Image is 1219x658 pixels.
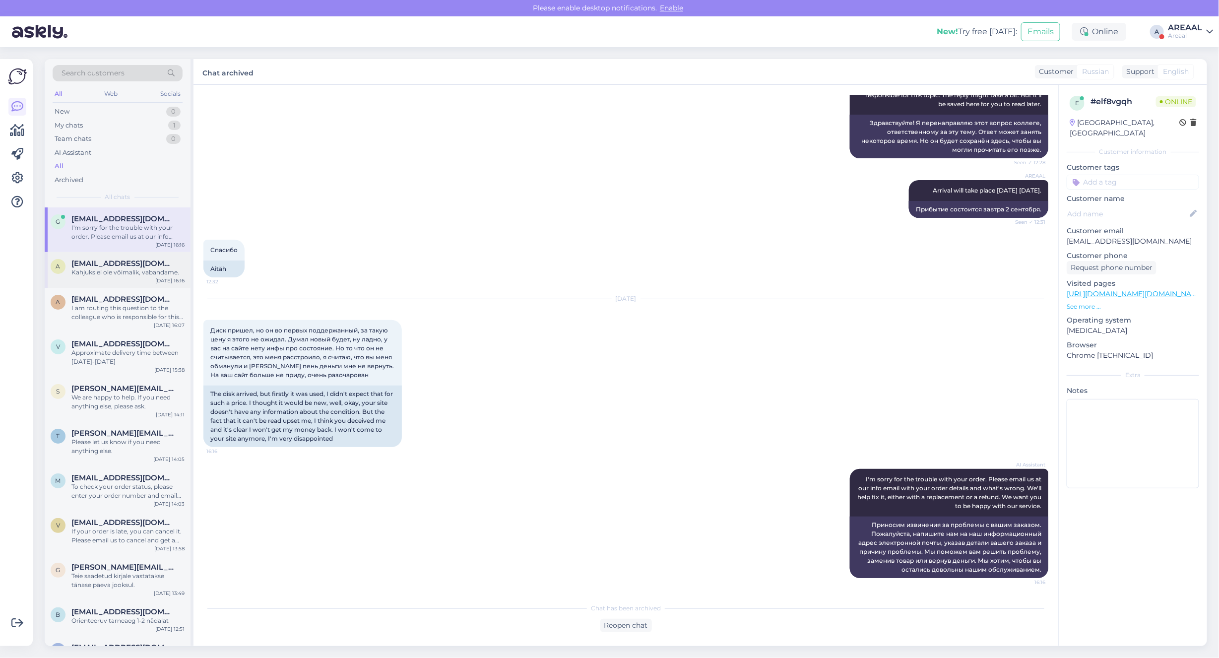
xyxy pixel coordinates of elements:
button: Emails [1021,22,1060,41]
span: v [56,343,60,350]
div: AREAAL [1168,24,1202,32]
div: Прибытие состоится завтра 2 сентября. [909,201,1048,218]
p: Browser [1067,340,1199,350]
div: We are happy to help. If you need anything else, please ask. [71,393,185,411]
span: AREAAL [1008,172,1045,180]
span: a [56,263,61,270]
span: galina.gallit@gmail.com [71,563,175,572]
div: Team chats [55,134,91,144]
p: Visited pages [1067,278,1199,289]
div: I'm sorry for the trouble with your order. Please email us at our info email with your order deta... [71,223,185,241]
span: t [57,432,60,440]
div: Teie saadetud kirjale vastatakse tänase päeva jooksul. [71,572,185,590]
div: AI Assistant [55,148,91,158]
span: v [56,522,60,529]
span: e [1075,99,1079,107]
div: Orienteeruv tarneaeg 1-2 nädalat [71,616,185,625]
span: Chat has been archived [591,604,661,613]
span: varvara.b@mail.ru [71,339,175,348]
span: All chats [105,193,130,201]
div: Request phone number [1067,261,1156,274]
span: gregorykalugin2002@gmail.com [71,214,175,223]
b: New! [937,27,958,36]
p: See more ... [1067,302,1199,311]
span: arbusmargus@gmail.com [71,259,175,268]
p: Customer tags [1067,162,1199,173]
span: 16:16 [1008,579,1045,586]
div: [DATE] [203,294,1048,303]
div: [DATE] 14:05 [153,456,185,463]
span: marinella.marinella8@gmail.com [71,473,175,482]
span: 16:16 [206,448,244,455]
p: [MEDICAL_DATA] [1067,326,1199,336]
p: Customer phone [1067,251,1199,261]
div: Web [103,87,120,100]
div: [DATE] 14:03 [153,500,185,508]
div: Aitäh [203,261,245,277]
span: anastasija.razminovicha@gmail.com [71,295,175,304]
label: Chat archived [202,65,254,78]
div: Приносим извинения за проблемы с вашим заказом. Пожалуйста, напишите нам на наш информационный ад... [850,517,1048,578]
span: a [56,298,61,306]
div: [DATE] 13:58 [154,545,185,552]
div: 1 [168,121,181,131]
a: AREAALAreaal [1168,24,1213,40]
div: Extra [1067,371,1199,380]
div: Please let us know if you need anything else. [71,438,185,456]
span: Online [1156,96,1196,107]
div: Support [1122,66,1155,77]
p: [EMAIL_ADDRESS][DOMAIN_NAME] [1067,236,1199,247]
p: Customer email [1067,226,1199,236]
p: Chrome [TECHNICAL_ID] [1067,350,1199,361]
span: m [56,477,61,484]
span: g [56,566,61,574]
div: [DATE] 16:07 [154,322,185,329]
div: [DATE] 16:16 [155,277,185,284]
span: birgitest@gmail.com [71,607,175,616]
div: Archived [55,175,83,185]
div: Socials [158,87,183,100]
span: Enable [657,3,686,12]
span: Спасибо [210,246,238,254]
span: sergejs.lvovs@inbox.lv [71,384,175,393]
span: English [1163,66,1189,77]
p: Customer name [1067,194,1199,204]
div: Reopen chat [600,619,652,632]
span: 12:32 [206,278,244,285]
p: Operating system [1067,315,1199,326]
div: All [53,87,64,100]
div: The disk arrived, but firstly it was used, I didn't expect that for such a price. I thought it wo... [203,386,402,447]
span: I'm sorry for the trouble with your order. Please email us at our info email with your order deta... [857,475,1043,510]
span: Search customers [62,68,125,78]
span: Arrival will take place [DATE] [DATE]. [933,187,1041,194]
img: Askly Logo [8,67,27,86]
div: All [55,161,64,171]
div: [DATE] 12:51 [155,625,185,633]
div: [DATE] 15:38 [154,366,185,374]
div: If your order is late, you can cancel it. Please email us to cancel and get a refund. [71,527,185,545]
div: [DATE] 13:49 [154,590,185,597]
div: New [55,107,69,117]
div: Areaal [1168,32,1202,40]
span: irena0674@gmail.com [71,643,175,652]
span: Hello, I am routing this question to the colleague who is responsible for this topic. The reply m... [865,82,1043,108]
div: Online [1072,23,1126,41]
span: g [56,218,61,225]
span: s [57,388,60,395]
div: [DATE] 14:11 [156,411,185,418]
div: A [1150,25,1164,39]
span: b [56,611,61,618]
p: Notes [1067,386,1199,396]
div: Customer [1035,66,1074,77]
span: viktoriasnetkova@gmail.com [71,518,175,527]
input: Add a tag [1067,175,1199,190]
div: Try free [DATE]: [937,26,1017,38]
span: Seen ✓ 12:28 [1008,159,1045,166]
div: I am routing this question to the colleague who is responsible for this topic. The reply might ta... [71,304,185,322]
div: 0 [166,107,181,117]
div: [DATE] 16:16 [155,241,185,249]
span: Russian [1082,66,1109,77]
div: [GEOGRAPHIC_DATA], [GEOGRAPHIC_DATA] [1070,118,1179,138]
span: Диск пришел, но он во первых поддержанный, за такую цену я этого не ожидал. Думал новый будет, ну... [210,327,395,379]
span: Seen ✓ 12:31 [1008,218,1045,226]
